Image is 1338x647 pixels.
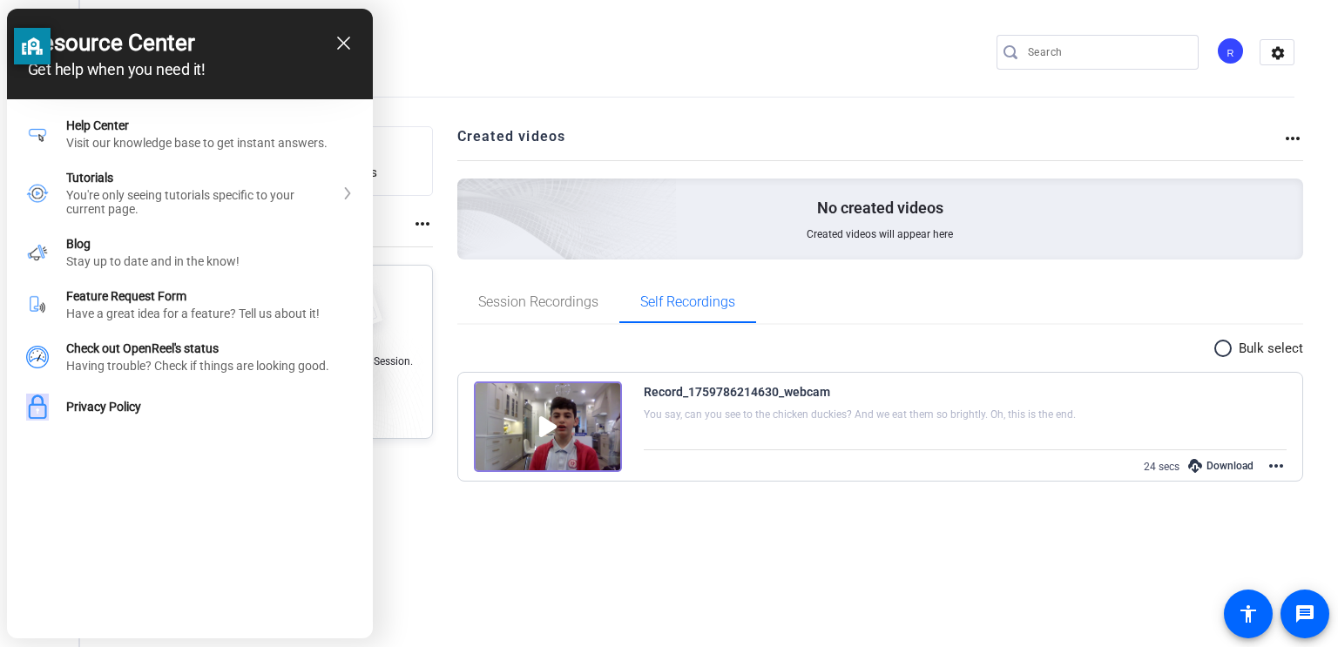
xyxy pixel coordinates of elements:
[66,289,354,303] div: Feature Request Form
[66,341,354,355] div: Check out OpenReel's status
[26,182,49,205] img: module icon
[66,254,354,268] div: Stay up to date and in the know!
[66,188,334,216] div: You're only seeing tutorials specific to your current page.
[7,108,373,160] div: Help Center
[28,30,352,56] h1: Resource Center
[342,187,353,199] svg: expand
[66,171,334,185] div: Tutorials
[7,383,373,431] div: Privacy Policy
[7,279,373,331] div: Feature Request Form
[66,237,354,251] div: Blog
[66,400,354,414] div: Privacy Policy
[335,35,352,51] div: close resource center
[7,160,373,226] div: Tutorials
[14,28,51,64] button: privacy banner
[26,241,49,264] img: module icon
[26,346,49,368] img: module icon
[66,307,354,320] div: Have a great idea for a feature? Tell us about it!
[26,394,49,421] img: module icon
[66,136,354,150] div: Visit our knowledge base to get instant answers.
[28,60,352,78] h2: Get help when you need it!
[66,118,354,132] div: Help Center
[26,123,49,145] img: module icon
[26,293,49,316] img: module icon
[7,226,373,279] div: Blog
[7,331,373,383] div: Check out OpenReel's status
[66,359,354,373] div: Having trouble? Check if things are looking good.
